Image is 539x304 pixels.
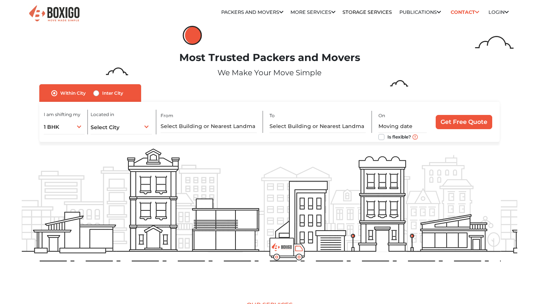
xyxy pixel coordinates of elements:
label: Located in [91,111,114,118]
span: 1 BHK [44,124,59,130]
label: On [378,112,385,119]
label: From [161,112,173,119]
a: Contact [448,6,481,18]
h1: Most Trusted Packers and Movers [22,52,518,64]
label: I am shifting my [44,111,80,118]
label: To [269,112,275,119]
input: Select Building or Nearest Landmark [269,120,366,133]
a: Login [488,9,509,15]
input: Moving date [378,120,427,133]
input: Select Building or Nearest Landmark [161,120,257,133]
a: Storage Services [342,9,392,15]
a: More services [290,9,335,15]
label: Inter City [102,89,123,98]
img: Boxigo [28,4,80,23]
img: move_date_info [412,134,418,140]
input: Get Free Quote [436,115,492,129]
a: Packers and Movers [221,9,283,15]
label: Is flexible? [387,133,411,140]
span: Select City [91,124,119,131]
img: boxigo_prackers_and_movers_truck [269,238,305,261]
p: We Make Your Move Simple [22,67,518,78]
a: Publications [399,9,441,15]
label: Within City [60,89,86,98]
